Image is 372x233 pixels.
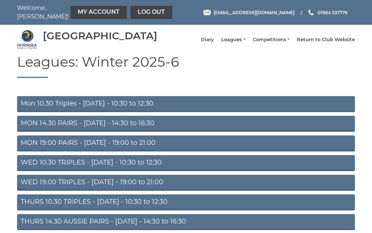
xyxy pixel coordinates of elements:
img: Phone us [308,9,314,15]
div: [GEOGRAPHIC_DATA] [43,30,157,42]
a: MON 14.30 PAIRS - [DATE] - 14:30 to 16:30 [17,116,355,132]
a: Log out [130,6,172,19]
a: Email [EMAIL_ADDRESS][DOMAIN_NAME] [203,9,295,16]
a: Phone us 01964 537776 [307,9,348,16]
a: My Account [70,6,127,19]
a: THURS 10.30 TRIPLES - [DATE] - 10:30 to 12:30 [17,194,355,210]
span: [EMAIL_ADDRESS][DOMAIN_NAME] [214,9,295,15]
h1: Leagues: Winter 2025-6 [17,54,355,78]
a: Diary [201,36,214,43]
a: WED 19.00 TRIPLES - [DATE] - 19:00 to 21:00 [17,175,355,191]
nav: Welcome, [PERSON_NAME]! [17,4,151,21]
a: MON 19.00 PAIRS - [DATE] - 19:00 to 21:00 [17,135,355,151]
a: Leagues [221,36,245,43]
span: 01964 537776 [318,9,348,15]
img: Email [203,10,211,15]
img: Hornsea Bowls Centre [17,29,37,50]
a: Return to Club Website [297,36,355,43]
a: THURS 14.30 AUSSIE PAIRS - [DATE] - 14:30 to 16:30 [17,214,355,230]
a: Competitions [253,36,290,43]
a: Mon 10.30 Triples - [DATE] - 10:30 to 12:30 [17,96,355,112]
a: WED 10.30 TRIPLES - [DATE] - 10:30 to 12:30 [17,155,355,171]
